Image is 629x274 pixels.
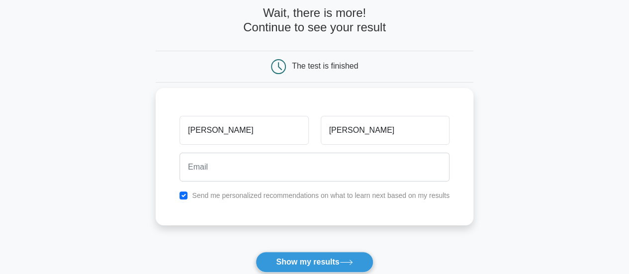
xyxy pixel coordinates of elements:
[292,62,358,70] div: The test is finished
[180,116,308,145] input: First name
[180,153,449,182] input: Email
[321,116,449,145] input: Last name
[156,6,473,35] h4: Wait, there is more! Continue to see your result
[256,252,373,273] button: Show my results
[192,191,449,199] label: Send me personalized recommendations on what to learn next based on my results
